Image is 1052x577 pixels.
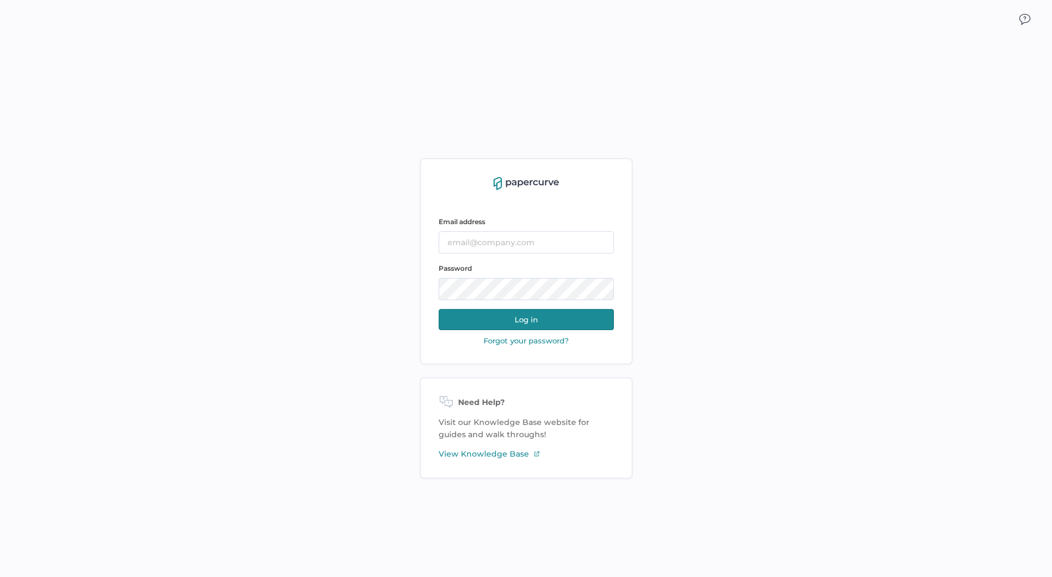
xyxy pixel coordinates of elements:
input: email@company.com [439,231,614,254]
button: Forgot your password? [480,336,572,346]
img: papercurve-logo-colour.7244d18c.svg [494,177,559,190]
span: Email address [439,217,485,226]
div: Visit our Knowledge Base website for guides and walk throughs! [420,377,633,479]
img: external-link-icon-3.58f4c051.svg [533,451,540,457]
button: Log in [439,309,614,330]
span: View Knowledge Base [439,448,529,460]
div: Need Help? [439,396,614,409]
img: icon_chat.2bd11823.svg [1019,14,1030,25]
img: need-help-icon.d526b9f7.svg [439,396,454,409]
span: Password [439,264,472,272]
